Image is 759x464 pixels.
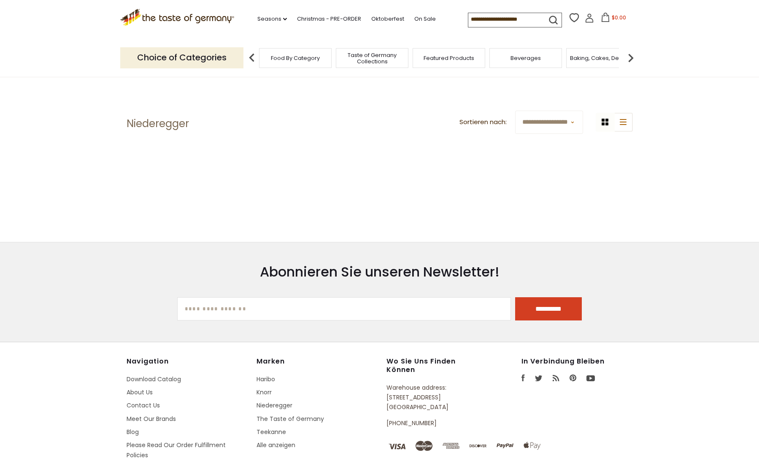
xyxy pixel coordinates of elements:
a: Please Read Our Order Fulfillment Policies [127,441,226,459]
a: About Us [127,388,153,396]
img: next arrow [622,49,639,66]
a: Christmas - PRE-ORDER [297,14,361,24]
a: Niederegger [257,401,292,410]
a: On Sale [414,14,436,24]
a: Baking, Cakes, Desserts [570,55,635,61]
a: Contact Us [127,401,160,410]
h1: Niederegger [127,117,189,130]
p: [PHONE_NUMBER] [386,418,483,428]
a: Oktoberfest [371,14,404,24]
img: previous arrow [243,49,260,66]
a: The Taste of Germany [257,415,324,423]
a: Meet Our Brands [127,415,176,423]
a: Alle anzeigen [257,441,295,449]
label: Sortieren nach: [459,117,507,128]
a: Download Catalog [127,375,181,383]
span: $0.00 [612,14,626,21]
h3: Abonnieren Sie unseren Newsletter! [177,263,582,280]
h4: Marken [257,357,378,366]
a: Knorr [257,388,272,396]
h4: Wo Sie uns finden können [386,357,483,374]
h4: Navigation [127,357,248,366]
p: Warehouse address: [STREET_ADDRESS] [GEOGRAPHIC_DATA] [386,383,483,412]
p: Choice of Categories [120,47,243,68]
a: Taste of Germany Collections [338,52,406,65]
a: Beverages [511,55,541,61]
a: Seasons [257,14,287,24]
a: Haribo [257,375,275,383]
button: $0.00 [596,13,632,25]
a: Blog [127,428,139,436]
a: Featured Products [424,55,474,61]
h4: In Verbindung bleiben [521,357,633,366]
a: Teekanne [257,428,286,436]
a: Food By Category [271,55,320,61]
